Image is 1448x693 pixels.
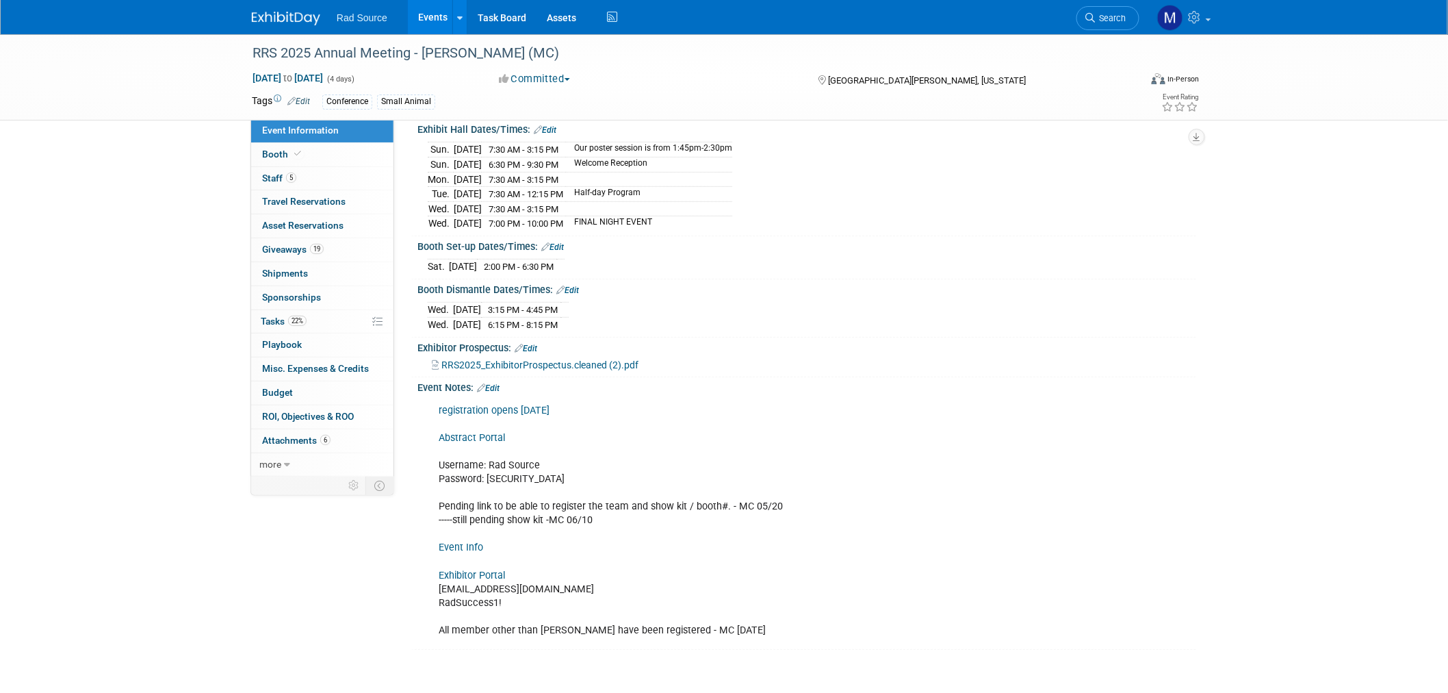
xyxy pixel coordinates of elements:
[454,142,482,157] td: [DATE]
[454,157,482,173] td: [DATE]
[449,260,477,274] td: [DATE]
[261,316,307,327] span: Tasks
[556,286,579,295] a: Edit
[262,173,296,184] span: Staff
[251,190,393,214] a: Travel Reservations
[1059,71,1200,92] div: Event Format
[262,149,304,160] span: Booth
[251,310,393,333] a: Tasks22%
[377,94,435,109] div: Small Animal
[429,397,1046,644] div: Username: Rad Source Password: [SECURITY_DATA] Pending link to be able to register the team and s...
[417,377,1196,395] div: Event Notes:
[484,262,554,272] span: 2:00 PM - 6:30 PM
[439,432,505,444] a: Abstract Portal
[828,75,1026,86] span: [GEOGRAPHIC_DATA][PERSON_NAME], [US_STATE]
[453,303,481,318] td: [DATE]
[489,160,558,170] span: 6:30 PM - 9:30 PM
[262,125,339,136] span: Event Information
[294,150,301,157] i: Booth reservation complete
[534,125,556,135] a: Edit
[488,320,558,330] span: 6:15 PM - 8:15 PM
[262,220,344,231] span: Asset Reservations
[1167,74,1200,84] div: In-Person
[439,405,550,416] a: registration opens [DATE]
[439,570,505,581] a: Exhibitor Portal
[262,411,354,422] span: ROI, Objectives & ROO
[428,142,454,157] td: Sun.
[566,142,732,157] td: Our poster session is from 1:45pm-2:30pm
[439,542,483,553] a: Event Info
[251,143,393,166] a: Booth
[262,363,369,374] span: Misc. Expenses & Credits
[251,238,393,262] a: Giveaways19
[428,187,454,202] td: Tue.
[251,453,393,477] a: more
[251,262,393,286] a: Shipments
[326,75,354,84] span: (4 days)
[489,144,558,155] span: 7:30 AM - 3:15 PM
[428,157,454,173] td: Sun.
[428,216,454,231] td: Wed.
[262,292,321,303] span: Sponsorships
[251,214,393,238] a: Asset Reservations
[251,405,393,429] a: ROI, Objectives & ROO
[1152,73,1165,84] img: Format-Inperson.png
[252,12,320,25] img: ExhibitDay
[251,119,393,142] a: Event Information
[428,303,453,318] td: Wed.
[288,316,307,326] span: 22%
[453,318,481,332] td: [DATE]
[262,268,308,279] span: Shipments
[251,167,393,190] a: Staff5
[566,187,732,202] td: Half-day Program
[286,173,296,183] span: 5
[251,381,393,405] a: Budget
[417,119,1196,137] div: Exhibit Hall Dates/Times:
[262,387,293,398] span: Budget
[1076,6,1139,30] a: Search
[252,94,310,110] td: Tags
[541,242,564,252] a: Edit
[262,196,346,207] span: Travel Reservations
[337,12,387,23] span: Rad Source
[428,201,454,216] td: Wed.
[251,333,393,357] a: Playbook
[494,72,576,86] button: Committed
[251,429,393,453] a: Attachments6
[488,305,558,315] span: 3:15 PM - 4:45 PM
[417,279,1196,297] div: Booth Dismantle Dates/Times:
[259,459,281,470] span: more
[477,383,500,393] a: Edit
[432,360,638,370] a: RRS2025_ExhibitorProspectus.cleaned (2).pdf
[417,236,1196,254] div: Booth Set-up Dates/Times:
[454,201,482,216] td: [DATE]
[262,435,331,446] span: Attachments
[320,435,331,445] span: 6
[1162,94,1199,101] div: Event Rating
[417,338,1196,355] div: Exhibitor Prospectus:
[366,477,394,494] td: Toggle Event Tabs
[454,187,482,202] td: [DATE]
[428,172,454,187] td: Mon.
[454,216,482,231] td: [DATE]
[287,97,310,106] a: Edit
[1095,13,1126,23] span: Search
[489,189,563,199] span: 7:30 AM - 12:15 PM
[489,204,558,214] span: 7:30 AM - 3:15 PM
[566,157,732,173] td: Welcome Reception
[251,286,393,310] a: Sponsorships
[322,94,372,109] div: Conference
[281,73,294,84] span: to
[428,260,449,274] td: Sat.
[252,72,324,84] span: [DATE] [DATE]
[262,244,324,255] span: Giveaways
[310,244,324,254] span: 19
[251,357,393,381] a: Misc. Expenses & Credits
[248,41,1119,66] div: RRS 2025 Annual Meeting - [PERSON_NAME] (MC)
[454,172,482,187] td: [DATE]
[515,344,537,353] a: Edit
[441,360,638,370] span: RRS2025_ExhibitorProspectus.cleaned (2).pdf
[428,318,453,332] td: Wed.
[566,216,732,231] td: FINAL NIGHT EVENT
[489,175,558,185] span: 7:30 AM - 3:15 PM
